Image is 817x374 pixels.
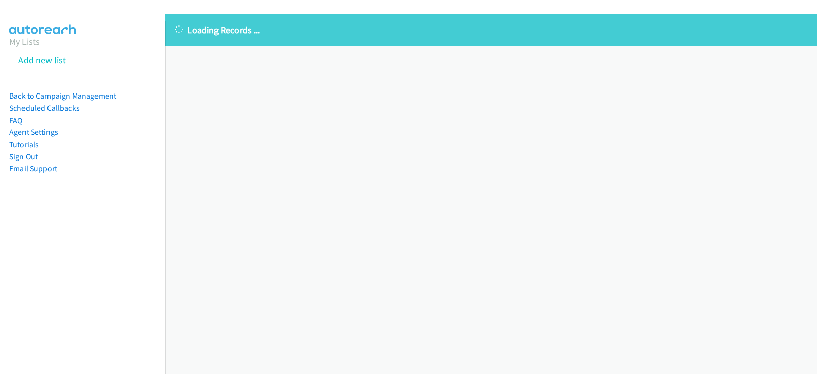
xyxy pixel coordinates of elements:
[9,91,116,101] a: Back to Campaign Management
[9,139,39,149] a: Tutorials
[9,163,57,173] a: Email Support
[9,115,22,125] a: FAQ
[175,23,808,37] p: Loading Records ...
[18,54,66,66] a: Add new list
[9,127,58,137] a: Agent Settings
[9,103,80,113] a: Scheduled Callbacks
[9,36,40,48] a: My Lists
[9,152,38,161] a: Sign Out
